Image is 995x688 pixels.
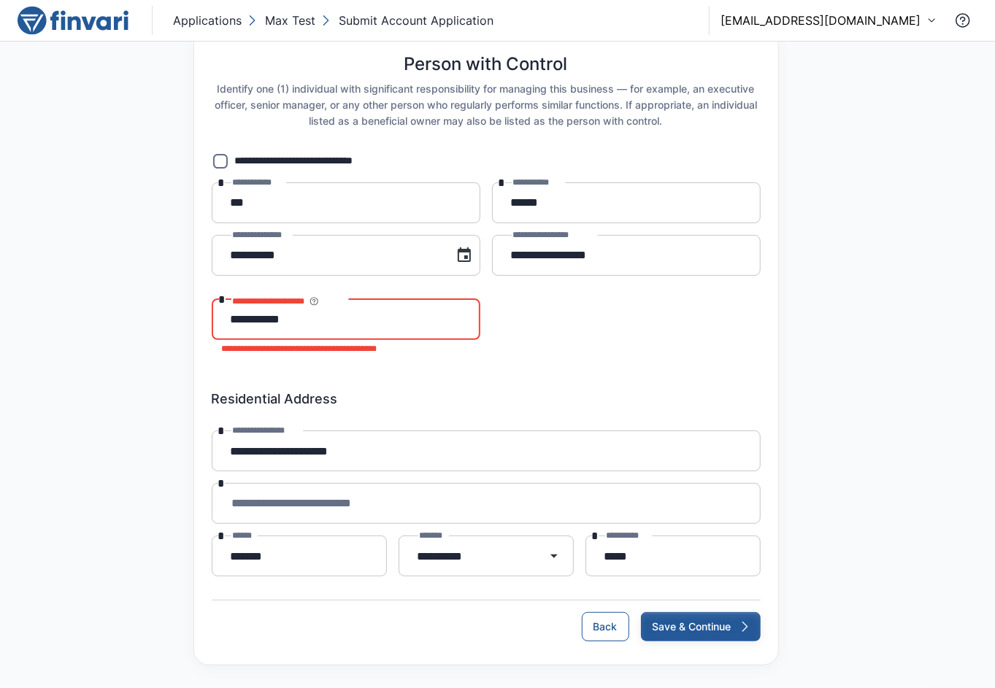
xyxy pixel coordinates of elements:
button: Contact Support [948,6,977,35]
button: Max Test [245,9,318,32]
button: Back [582,612,629,641]
button: [EMAIL_ADDRESS][DOMAIN_NAME] [721,12,937,29]
button: Save & Continue [641,612,761,641]
p: [EMAIL_ADDRESS][DOMAIN_NAME] [721,12,921,29]
h6: Identify one (1) individual with significant responsibility for managing this business — for exam... [212,81,761,129]
p: Applications [173,12,242,29]
img: logo [18,6,128,35]
h6: Residential Address [212,391,761,407]
h5: Person with Control [404,54,568,75]
p: Max Test [265,12,315,29]
p: Submit Account Application [339,12,493,29]
button: Choose date, selected date is Mar 20, 1992 [450,241,479,270]
button: Submit Account Application [318,9,496,32]
button: Open [539,541,569,571]
button: Applications [170,9,245,32]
